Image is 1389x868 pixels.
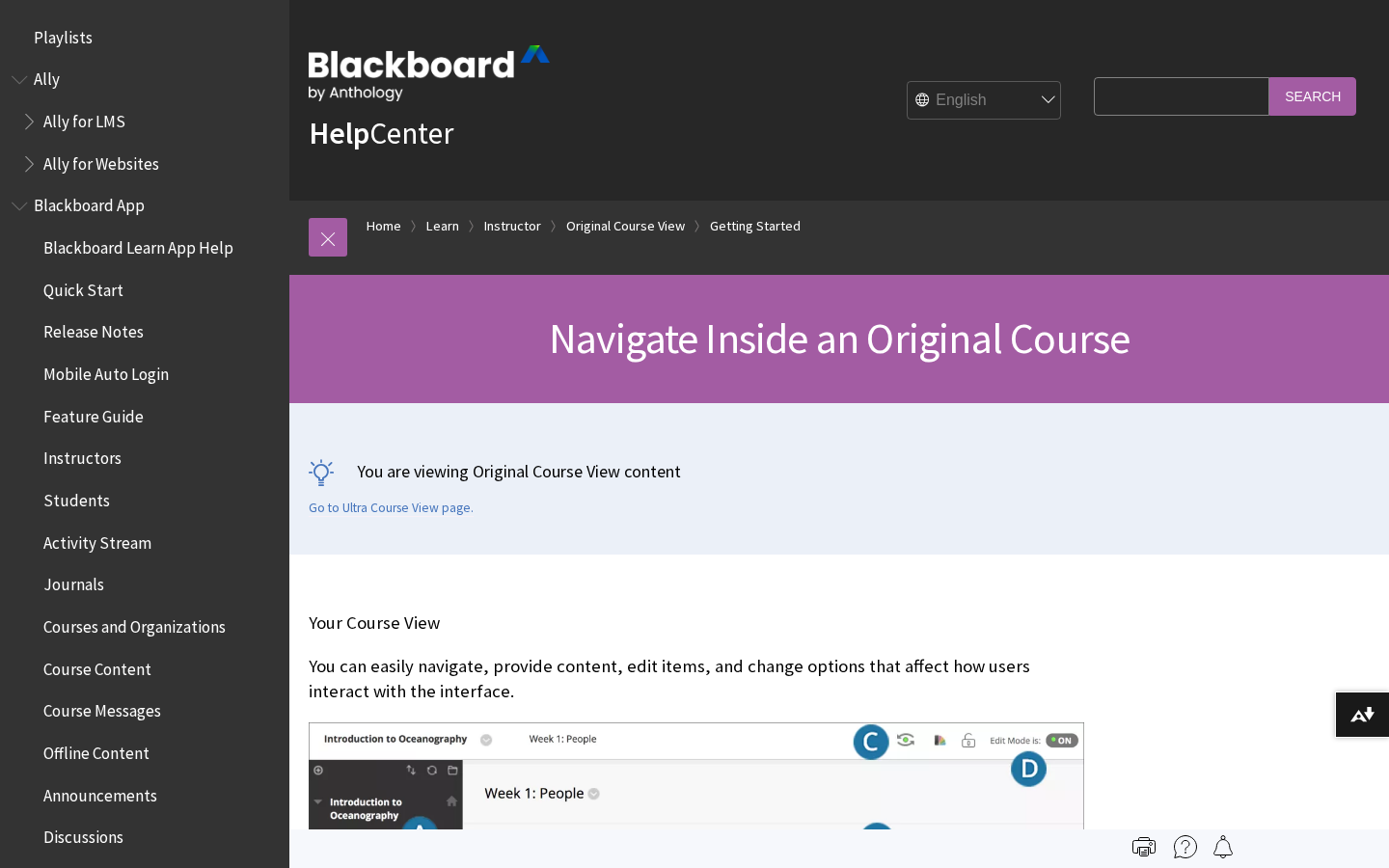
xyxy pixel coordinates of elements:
[43,653,151,679] span: Course Content
[309,654,1084,704] p: You can easily navigate, provide content, edit items, and change options that affect how users in...
[43,821,123,847] span: Discussions
[43,105,125,131] span: Ally for LMS
[12,21,278,54] nav: Book outline for Playlists
[908,82,1062,121] select: Site Language Selector
[309,500,474,517] a: Go to Ultra Course View page.
[43,610,226,637] span: Courses and Organizations
[43,484,110,510] span: Students
[43,695,161,721] span: Course Messages
[367,214,401,238] a: Home
[43,569,104,595] span: Journals
[34,64,60,90] span: Ally
[309,459,1370,483] p: You are viewing Original Course View content
[484,214,541,238] a: Instructor
[309,45,550,101] img: Blackboard by Anthology
[1132,835,1156,858] img: Print
[43,400,144,426] span: Feature Guide
[43,737,150,763] span: Offline Content
[426,214,459,238] a: Learn
[12,64,278,180] nav: Book outline for Anthology Ally Help
[309,611,440,634] span: Your Course View
[43,274,123,300] span: Quick Start
[34,21,93,47] span: Playlists
[43,358,169,384] span: Mobile Auto Login
[43,316,144,342] span: Release Notes
[309,114,453,152] a: HelpCenter
[1212,835,1235,858] img: Follow this page
[309,114,369,152] strong: Help
[43,231,233,258] span: Blackboard Learn App Help
[43,779,157,805] span: Announcements
[43,148,159,174] span: Ally for Websites
[43,527,151,553] span: Activity Stream
[1174,835,1197,858] img: More help
[43,443,122,469] span: Instructors
[34,190,145,216] span: Blackboard App
[1269,77,1356,115] input: Search
[566,214,685,238] a: Original Course View
[549,312,1130,365] span: Navigate Inside an Original Course
[710,214,801,238] a: Getting Started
